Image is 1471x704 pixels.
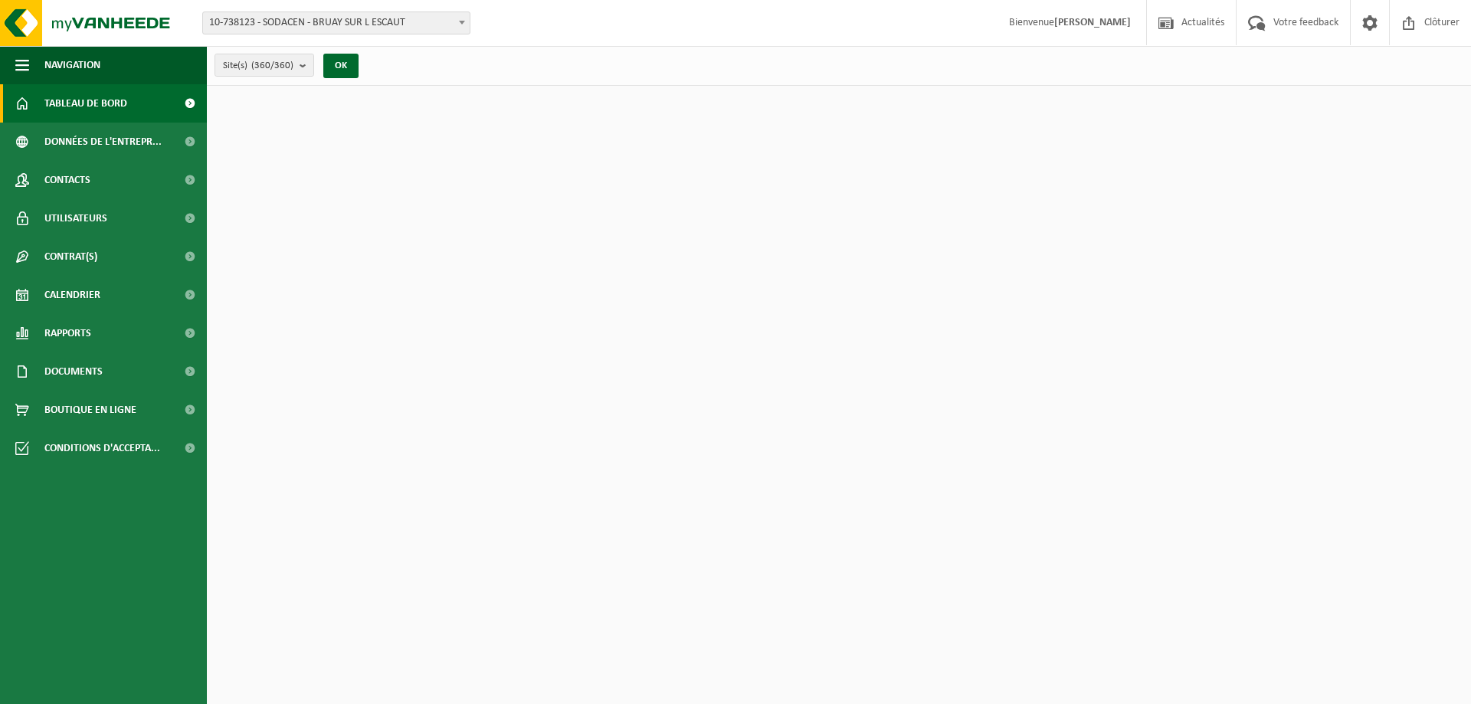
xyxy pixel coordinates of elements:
[44,84,127,123] span: Tableau de bord
[44,46,100,84] span: Navigation
[44,352,103,391] span: Documents
[44,391,136,429] span: Boutique en ligne
[223,54,293,77] span: Site(s)
[1054,17,1131,28] strong: [PERSON_NAME]
[215,54,314,77] button: Site(s)(360/360)
[323,54,359,78] button: OK
[44,161,90,199] span: Contacts
[44,314,91,352] span: Rapports
[44,199,107,237] span: Utilisateurs
[44,237,97,276] span: Contrat(s)
[251,61,293,70] count: (360/360)
[44,429,160,467] span: Conditions d'accepta...
[202,11,470,34] span: 10-738123 - SODACEN - BRUAY SUR L ESCAUT
[44,276,100,314] span: Calendrier
[44,123,162,161] span: Données de l'entrepr...
[203,12,470,34] span: 10-738123 - SODACEN - BRUAY SUR L ESCAUT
